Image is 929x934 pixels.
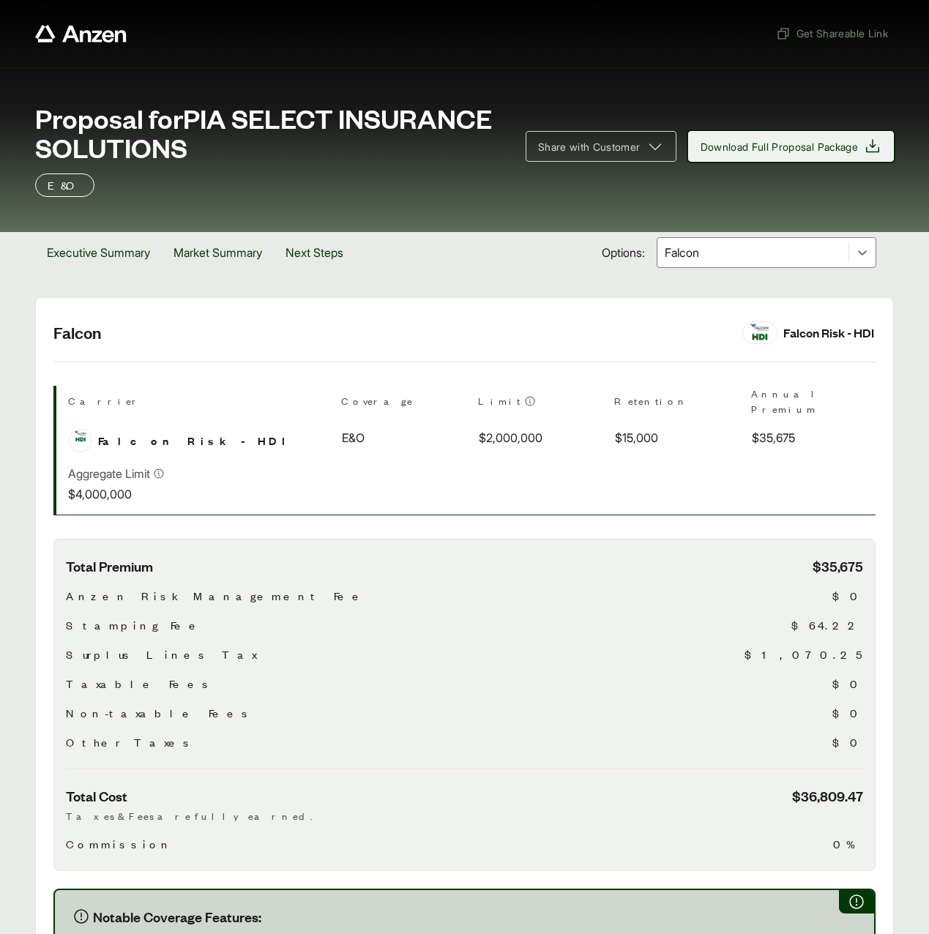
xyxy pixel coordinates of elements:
[701,139,859,154] span: Download Full Proposal Package
[98,432,297,449] span: Falcon Risk - HDI
[66,675,214,692] span: Taxable Fees
[770,20,894,47] button: Get Shareable Link
[274,232,355,273] button: Next Steps
[342,429,365,447] span: E&O
[35,25,127,42] a: Anzen website
[66,787,127,805] span: Total Cost
[68,485,165,503] p: $4,000,000
[832,733,863,751] span: $0
[792,787,863,805] span: $36,809.47
[53,321,725,343] h2: Falcon
[688,131,895,162] button: Download Full Proposal Package
[35,232,162,273] button: Executive Summary
[751,386,876,422] th: Annual Premium
[35,103,508,162] span: Proposal for PIA SELECT INSURANCE SOLUTIONS
[833,835,863,853] span: 0%
[66,616,204,634] span: Stamping Fee
[813,557,863,575] span: $35,675
[66,587,367,605] span: Anzen Risk Management Fee
[745,646,863,663] span: $1,070.25
[832,704,863,722] span: $0
[66,733,195,751] span: Other Taxes
[614,386,739,422] th: Retention
[538,139,641,154] span: Share with Customer
[66,557,153,575] span: Total Premium
[48,176,82,194] p: E&O
[66,808,863,823] p: Taxes & Fees are fully earned.
[791,616,863,634] span: $64.22
[68,465,150,482] p: Aggregate Limit
[752,429,795,447] span: $35,675
[776,26,888,41] span: Get Shareable Link
[341,386,466,422] th: Coverage
[526,131,676,162] button: Share with Customer
[93,908,261,926] span: Notable Coverage Features:
[615,429,658,447] span: $15,000
[479,429,542,447] span: $2,000,000
[832,587,863,605] span: $0
[66,646,256,663] span: Surplus Lines Tax
[602,244,645,261] span: Options:
[832,675,863,692] span: $0
[70,430,92,444] img: Falcon Risk - HDI logo
[66,835,174,853] span: Commission
[783,323,874,343] div: Falcon Risk - HDI
[478,386,603,422] th: Limit
[68,386,329,422] th: Carrier
[743,322,777,343] img: Falcon Risk - HDI logo
[66,704,253,722] span: Non-taxable Fees
[162,232,274,273] button: Market Summary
